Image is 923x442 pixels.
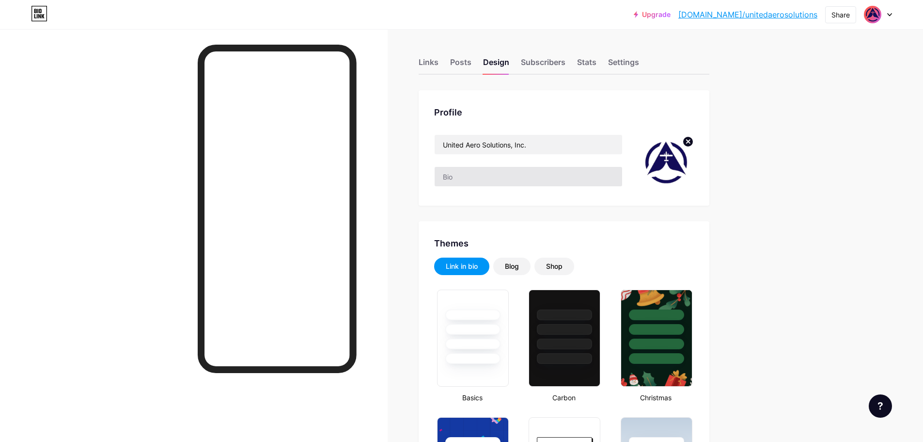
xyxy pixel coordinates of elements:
[546,262,563,271] div: Shop
[638,134,694,190] img: unitedaerosolutions
[434,237,694,250] div: Themes
[450,56,471,74] div: Posts
[435,135,622,154] input: Name
[505,262,519,271] div: Blog
[483,56,509,74] div: Design
[435,167,622,186] input: Bio
[434,393,510,403] div: Basics
[678,9,817,20] a: [DOMAIN_NAME]/unitedaerosolutions
[618,393,694,403] div: Christmas
[419,56,438,74] div: Links
[446,262,478,271] div: Link in bio
[634,11,671,18] a: Upgrade
[863,5,882,24] img: unitedaerosolutions
[526,393,602,403] div: Carbon
[577,56,596,74] div: Stats
[434,106,694,119] div: Profile
[521,56,565,74] div: Subscribers
[831,10,850,20] div: Share
[608,56,639,74] div: Settings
